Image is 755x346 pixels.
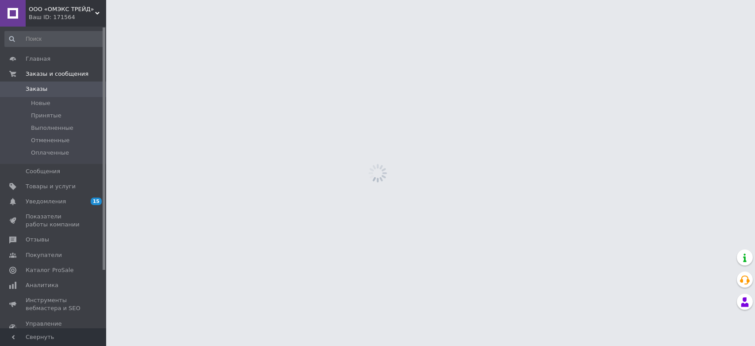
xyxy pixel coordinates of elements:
span: 15 [91,198,102,205]
span: Покупатели [26,251,62,259]
span: Заказы и сообщения [26,70,88,78]
span: Показатели работы компании [26,213,82,229]
span: Новые [31,99,50,107]
span: Выполненные [31,124,73,132]
span: Заказы [26,85,47,93]
input: Поиск [4,31,104,47]
span: Сообщения [26,167,60,175]
span: Аналитика [26,281,58,289]
div: Ваш ID: 171564 [29,13,106,21]
span: Главная [26,55,50,63]
span: Принятые [31,112,61,120]
span: ООО «ОМЭКС ТРЕЙД» [29,5,95,13]
span: Отзывы [26,236,49,244]
span: Отмененные [31,136,69,144]
span: Оплаченные [31,149,69,157]
span: Каталог ProSale [26,266,73,274]
span: Управление сайтом [26,320,82,336]
span: Товары и услуги [26,183,76,190]
span: Уведомления [26,198,66,206]
span: Инструменты вебмастера и SEO [26,296,82,312]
